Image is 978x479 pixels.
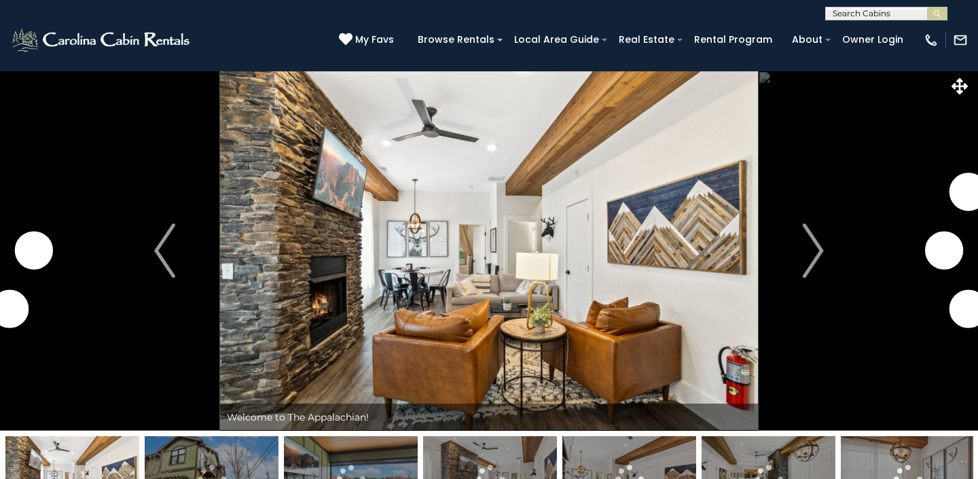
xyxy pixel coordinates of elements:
img: arrow [803,224,823,278]
div: Welcome to The Appalachian! [220,404,758,431]
span: My Favs [355,33,394,47]
button: Next [758,71,869,431]
a: Real Estate [612,29,681,50]
button: Previous [109,71,220,431]
a: Rental Program [687,29,779,50]
a: Owner Login [835,29,910,50]
img: phone-regular-white.png [924,33,939,48]
a: Local Area Guide [507,29,606,50]
img: arrow [154,224,175,278]
a: My Favs [339,33,397,48]
img: White-1-2.png [10,26,194,54]
a: About [785,29,829,50]
img: mail-regular-white.png [953,33,968,48]
a: Browse Rentals [411,29,501,50]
